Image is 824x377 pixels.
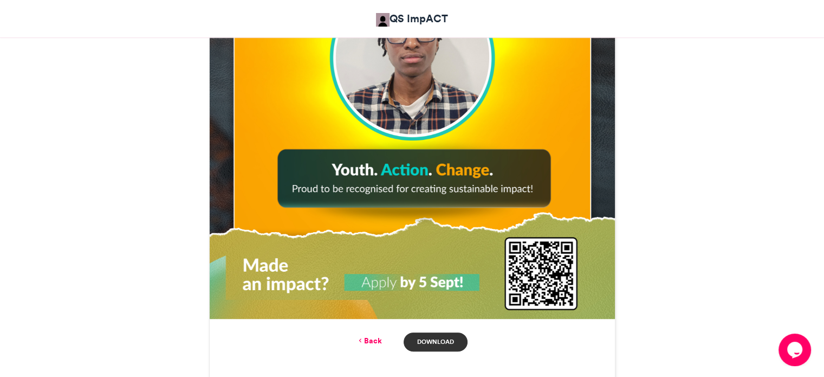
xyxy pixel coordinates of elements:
img: QS ImpACT QS ImpACT [376,13,390,27]
iframe: chat widget [778,334,813,366]
a: Download [404,333,467,352]
a: Back [356,335,382,347]
a: QS ImpACT [376,11,448,27]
